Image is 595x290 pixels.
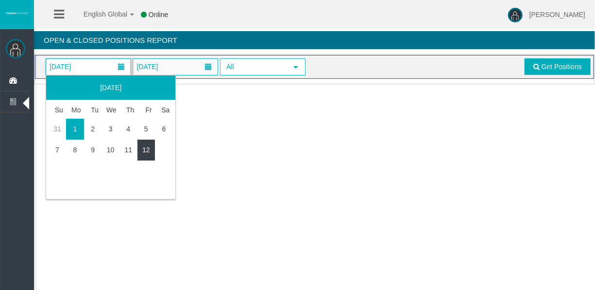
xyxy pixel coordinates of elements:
[5,11,29,15] img: logo.svg
[49,120,67,138] a: 31
[66,120,84,138] a: 1
[137,141,155,159] a: 12
[137,101,155,119] th: Friday
[155,101,173,119] th: Saturday
[102,101,119,119] th: Wednesday
[508,8,523,22] img: user-image
[221,59,287,74] span: All
[84,120,102,138] a: 2
[69,79,153,96] a: [DATE]
[34,31,595,49] h4: Open & Closed Positions Report
[119,141,137,159] a: 11
[84,141,102,159] a: 9
[119,101,137,119] th: Thursday
[529,11,585,18] span: [PERSON_NAME]
[84,101,102,119] th: Tuesday
[66,141,84,159] a: 8
[102,120,119,138] a: 3
[119,120,137,138] a: 4
[66,101,84,119] th: Monday
[137,120,155,138] a: 5
[155,120,173,138] a: 6
[134,60,161,73] span: [DATE]
[292,63,300,71] span: select
[47,60,74,73] span: [DATE]
[49,141,67,159] a: 7
[149,11,168,18] span: Online
[102,141,119,159] a: 10
[71,10,127,18] span: English Global
[49,101,67,119] th: Sunday
[66,119,84,140] td: Current focused date is Monday, September 01, 2025
[542,63,582,71] span: Get Positions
